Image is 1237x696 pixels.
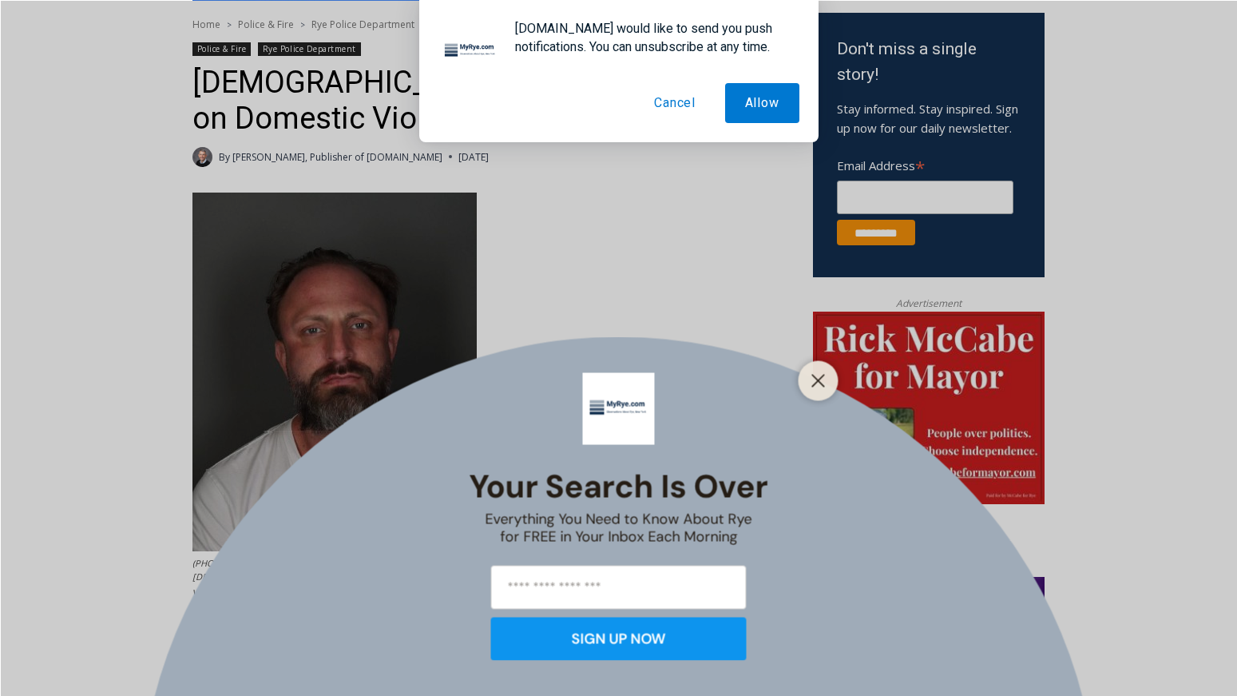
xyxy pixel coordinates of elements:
span: Intern @ [DOMAIN_NAME] [418,159,740,195]
button: Cancel [634,83,716,123]
button: Allow [725,83,799,123]
div: [DOMAIN_NAME] would like to send you push notifications. You can unsubscribe at any time. [502,19,799,56]
a: Intern @ [DOMAIN_NAME] [384,155,774,199]
img: notification icon [438,19,502,83]
div: "[PERSON_NAME] and I covered the [DATE] Parade, which was a really eye opening experience as I ha... [403,1,755,155]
